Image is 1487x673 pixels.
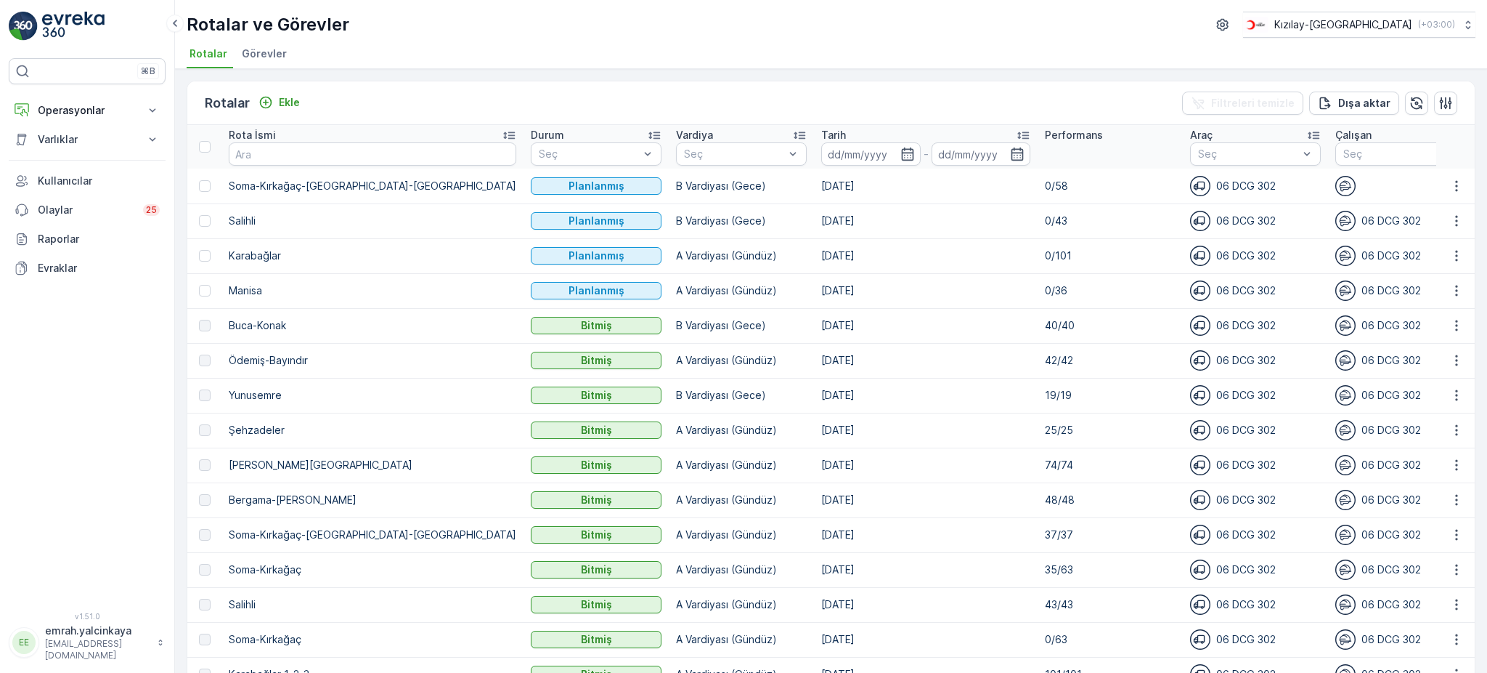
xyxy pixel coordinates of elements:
[814,169,1038,203] td: [DATE]
[9,125,166,154] button: Varlıklar
[676,353,807,368] p: A Vardiyası (Gündüz)
[253,94,306,111] button: Ekle
[821,142,921,166] input: dd/mm/yyyy
[141,65,155,77] p: ⌘B
[569,214,624,228] p: Planlanmış
[199,180,211,192] div: Toggle Row Selected
[1190,246,1210,266] img: svg%3e
[1045,597,1176,612] p: 43/43
[531,422,661,439] button: Bitmiş
[9,196,166,225] a: Olaylar25
[1335,246,1356,266] img: svg%3e
[45,638,150,661] p: [EMAIL_ADDRESS][DOMAIN_NAME]
[229,283,516,298] p: Manisa
[1190,350,1321,371] div: 06 DCG 302
[531,526,661,544] button: Bitmiş
[1190,176,1321,196] div: 06 DCG 302
[1335,385,1466,406] div: 06 DCG 302
[1190,490,1210,510] img: svg%3e
[581,423,612,438] p: Bitmiş
[569,249,624,263] p: Planlanmış
[814,587,1038,622] td: [DATE]
[199,320,211,331] div: Toggle Row Selected
[1335,385,1356,406] img: svg%3e
[814,378,1038,413] td: [DATE]
[1190,490,1321,510] div: 06 DCG 302
[229,388,516,403] p: Yunusemre
[1335,128,1372,142] p: Çalışan
[1045,388,1176,403] p: 19/19
[1190,315,1210,336] img: svg%3e
[531,177,661,195] button: Planlanmış
[1045,563,1176,577] p: 35/63
[9,612,166,621] span: v 1.51.0
[814,273,1038,308] td: [DATE]
[1335,246,1466,266] div: 06 DCG 302
[229,528,516,542] p: Soma-Kırkağaç-[GEOGRAPHIC_DATA]-[GEOGRAPHIC_DATA]
[1045,128,1103,142] p: Performans
[1335,595,1466,615] div: 06 DCG 302
[1335,490,1466,510] div: 06 DCG 302
[199,634,211,645] div: Toggle Row Selected
[1045,214,1176,228] p: 0/43
[187,13,349,36] p: Rotalar ve Görevler
[1211,96,1295,110] p: Filtreleri temizle
[199,564,211,576] div: Toggle Row Selected
[1335,211,1466,231] div: 06 DCG 302
[676,128,713,142] p: Vardiya
[821,128,846,142] p: Tarih
[1335,350,1356,371] img: svg%3e
[146,204,157,216] p: 25
[229,458,516,472] p: [PERSON_NAME][GEOGRAPHIC_DATA]
[1182,92,1303,115] button: Filtreleri temizle
[1338,96,1390,110] p: Dışa aktar
[38,132,137,147] p: Varlıklar
[1274,17,1412,32] p: Kızılay-[GEOGRAPHIC_DATA]
[1190,281,1210,301] img: svg%3e
[12,631,36,654] div: EE
[9,12,38,41] img: logo
[814,622,1038,657] td: [DATE]
[676,528,807,542] p: A Vardiyası (Gündüz)
[1335,455,1466,475] div: 06 DCG 302
[1190,281,1321,301] div: 06 DCG 302
[1190,595,1321,615] div: 06 DCG 302
[531,596,661,613] button: Bitmiş
[1335,420,1466,440] div: 06 DCG 302
[1335,211,1356,231] img: svg%3e
[1190,560,1210,580] img: svg%3e
[1045,528,1176,542] p: 37/37
[581,528,612,542] p: Bitmiş
[1190,560,1321,580] div: 06 DCG 302
[1190,315,1321,336] div: 06 DCG 302
[1045,283,1176,298] p: 0/36
[1045,179,1176,193] p: 0/58
[1190,350,1210,371] img: svg%3e
[229,632,516,647] p: Soma-Kırkağaç
[9,254,166,283] a: Evraklar
[581,353,612,368] p: Bitmiş
[531,128,564,142] p: Durum
[1243,12,1475,38] button: Kızılay-[GEOGRAPHIC_DATA](+03:00)
[531,631,661,648] button: Bitmiş
[199,355,211,366] div: Toggle Row Selected
[676,249,807,263] p: A Vardiyası (Gündüz)
[1335,595,1356,615] img: svg%3e
[229,179,516,193] p: Soma-Kırkağaç-[GEOGRAPHIC_DATA]-[GEOGRAPHIC_DATA]
[676,597,807,612] p: A Vardiyası (Gündüz)
[814,413,1038,448] td: [DATE]
[1190,525,1321,545] div: 06 DCG 302
[1190,629,1321,650] div: 06 DCG 302
[531,352,661,369] button: Bitmiş
[9,96,166,125] button: Operasyonlar
[190,47,227,61] span: Rotalar
[814,343,1038,378] td: [DATE]
[1190,420,1210,440] img: svg%3e
[1335,525,1466,545] div: 06 DCG 302
[676,458,807,472] p: A Vardiyası (Gündüz)
[1198,147,1298,161] p: Seç
[531,387,661,404] button: Bitmiş
[814,448,1038,483] td: [DATE]
[1343,147,1443,161] p: Seç
[1190,176,1210,196] img: svg%3e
